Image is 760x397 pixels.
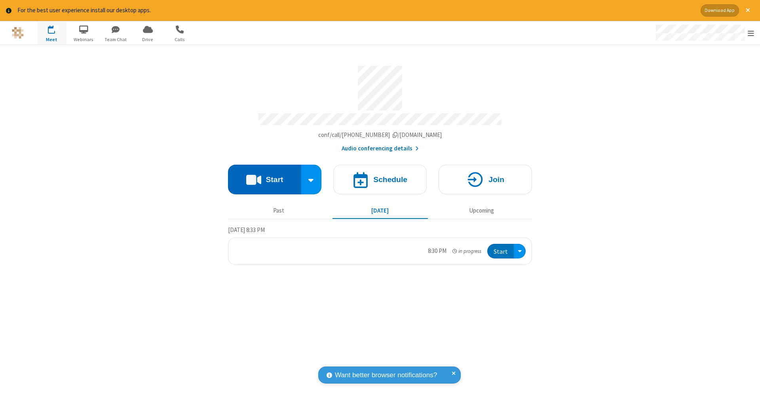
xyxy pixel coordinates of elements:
h4: Join [488,176,504,183]
button: Download App [701,4,739,17]
section: Today's Meetings [228,225,532,265]
span: Calls [165,36,195,43]
button: Start [487,244,514,258]
span: Drive [133,36,163,43]
button: Close alert [742,4,754,17]
img: QA Selenium DO NOT DELETE OR CHANGE [12,27,24,39]
span: Team Chat [101,36,131,43]
span: Want better browser notifications? [335,370,437,380]
button: Copy my meeting room linkCopy my meeting room link [318,131,442,140]
em: in progress [452,247,481,255]
button: Schedule [333,165,427,194]
div: Open menu [514,244,526,258]
div: Open menu [648,21,760,45]
button: Start [228,165,301,194]
button: [DATE] [332,203,428,218]
button: Upcoming [434,203,529,218]
button: Audio conferencing details [342,144,419,153]
button: Past [231,203,327,218]
section: Account details [228,60,532,153]
div: Start conference options [301,165,322,194]
div: 1 [53,25,59,31]
h4: Schedule [373,176,407,183]
h4: Start [266,176,283,183]
button: Join [439,165,532,194]
span: Copy my meeting room link [318,131,442,139]
button: Logo [3,21,32,45]
div: For the best user experience install our desktop apps. [17,6,695,15]
span: Meet [37,36,66,43]
span: Webinars [69,36,99,43]
span: [DATE] 8:33 PM [228,226,265,234]
div: 8:30 PM [428,247,446,256]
